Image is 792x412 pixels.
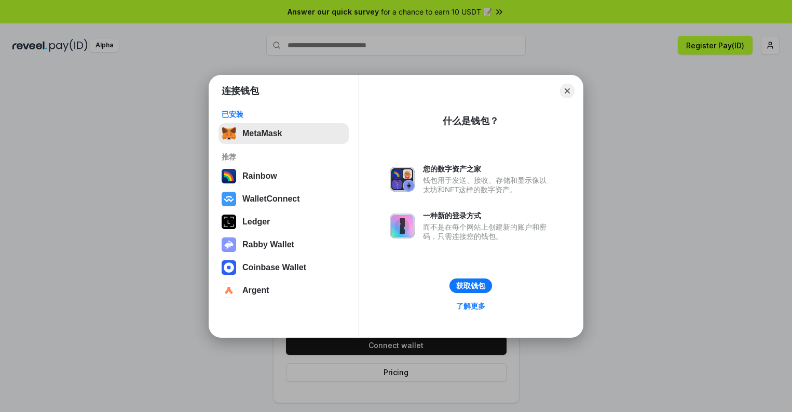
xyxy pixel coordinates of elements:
div: 什么是钱包？ [443,115,499,127]
div: Rabby Wallet [242,240,294,249]
img: svg+xml,%3Csvg%20xmlns%3D%22http%3A%2F%2Fwww.w3.org%2F2000%2Fsvg%22%20fill%3D%22none%22%20viewBox... [390,214,415,238]
button: Coinbase Wallet [219,257,349,278]
h1: 连接钱包 [222,85,259,97]
div: 您的数字资产之家 [423,164,552,174]
button: WalletConnect [219,189,349,209]
a: 了解更多 [450,299,491,313]
button: 获取钱包 [449,278,492,293]
div: Rainbow [242,171,277,181]
img: svg+xml,%3Csvg%20xmlns%3D%22http%3A%2F%2Fwww.w3.org%2F2000%2Fsvg%22%20fill%3D%22none%22%20viewBox... [390,167,415,192]
div: 了解更多 [456,301,485,311]
div: 已安装 [222,110,346,119]
div: 获取钱包 [456,281,485,290]
div: 推荐 [222,152,346,162]
img: svg+xml,%3Csvg%20width%3D%2228%22%20height%3D%2228%22%20viewBox%3D%220%200%2028%2028%22%20fill%3D... [222,260,236,275]
img: svg+xml,%3Csvg%20xmlns%3D%22http%3A%2F%2Fwww.w3.org%2F2000%2Fsvg%22%20fill%3D%22none%22%20viewBox... [222,237,236,252]
img: svg+xml,%3Csvg%20width%3D%2228%22%20height%3D%2228%22%20viewBox%3D%220%200%2028%2028%22%20fill%3D... [222,192,236,206]
div: 一种新的登录方式 [423,211,552,220]
button: Close [560,84,575,98]
div: WalletConnect [242,194,300,204]
div: Coinbase Wallet [242,263,306,272]
button: Rabby Wallet [219,234,349,255]
button: MetaMask [219,123,349,144]
div: MetaMask [242,129,282,138]
button: Ledger [219,211,349,232]
img: svg+xml,%3Csvg%20width%3D%22120%22%20height%3D%22120%22%20viewBox%3D%220%200%20120%20120%22%20fil... [222,169,236,183]
button: Argent [219,280,349,301]
button: Rainbow [219,166,349,187]
img: svg+xml,%3Csvg%20width%3D%2228%22%20height%3D%2228%22%20viewBox%3D%220%200%2028%2028%22%20fill%3D... [222,283,236,298]
div: Argent [242,286,269,295]
div: Ledger [242,217,270,227]
div: 钱包用于发送、接收、存储和显示像以太坊和NFT这样的数字资产。 [423,176,552,194]
img: svg+xml,%3Csvg%20xmlns%3D%22http%3A%2F%2Fwww.w3.org%2F2000%2Fsvg%22%20width%3D%2228%22%20height%3... [222,215,236,229]
div: 而不是在每个网站上创建新的账户和密码，只需连接您的钱包。 [423,222,552,241]
img: svg+xml,%3Csvg%20fill%3D%22none%22%20height%3D%2233%22%20viewBox%3D%220%200%2035%2033%22%20width%... [222,126,236,141]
